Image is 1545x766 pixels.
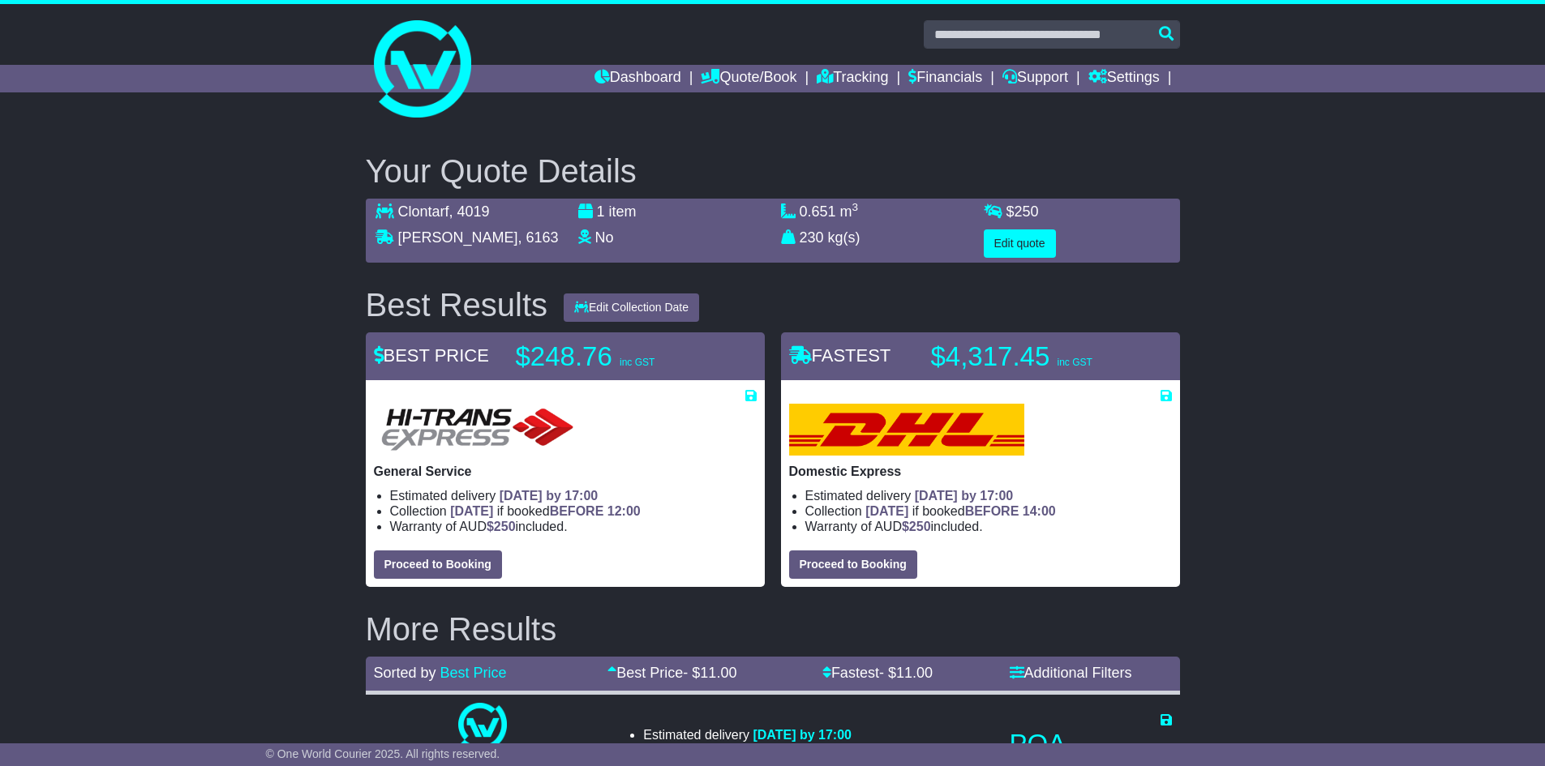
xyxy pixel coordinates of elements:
[700,665,736,681] span: 11.00
[518,229,559,246] span: , 6163
[800,229,824,246] span: 230
[398,203,449,220] span: Clontarf
[701,65,796,92] a: Quote/Book
[1002,65,1068,92] a: Support
[390,519,757,534] li: Warranty of AUD included.
[550,504,604,518] span: BEFORE
[1088,65,1160,92] a: Settings
[789,345,891,366] span: FASTEST
[358,287,556,323] div: Best Results
[915,489,1014,503] span: [DATE] by 17:00
[789,404,1024,456] img: DHL: Domestic Express
[266,747,500,760] span: © One World Courier 2025. All rights reserved.
[865,504,1055,518] span: if booked
[852,201,859,213] sup: 3
[800,203,836,220] span: 0.651
[683,665,736,681] span: - $
[494,520,516,533] span: 250
[1015,203,1039,220] span: 250
[366,153,1180,189] h2: Your Quote Details
[516,340,719,373] p: $248.76
[374,404,582,456] img: HiTrans: General Service
[896,665,933,681] span: 11.00
[1023,504,1056,518] span: 14:00
[564,293,699,322] button: Edit Collection Date
[1057,357,1092,368] span: inc GST
[789,550,917,579] button: Proceed to Booking
[643,727,852,742] li: Estimated delivery
[487,520,516,533] span: $
[931,340,1134,373] p: $4,317.45
[609,203,637,220] span: item
[879,665,933,681] span: - $
[805,488,1172,503] li: Estimated delivery
[1010,665,1132,681] a: Additional Filters
[840,203,859,220] span: m
[390,488,757,503] li: Estimated delivery
[594,65,681,92] a: Dashboard
[374,550,502,579] button: Proceed to Booking
[805,519,1172,534] li: Warranty of AUD included.
[398,229,518,246] span: [PERSON_NAME]
[643,742,852,758] li: Collection
[822,665,933,681] a: Fastest- $11.00
[909,520,931,533] span: 250
[828,229,860,246] span: kg(s)
[500,489,599,503] span: [DATE] by 17:00
[607,665,736,681] a: Best Price- $11.00
[965,504,1019,518] span: BEFORE
[805,503,1172,519] li: Collection
[597,203,605,220] span: 1
[620,357,654,368] span: inc GST
[1006,203,1039,220] span: $
[607,504,641,518] span: 12:00
[440,665,507,681] a: Best Price
[817,65,888,92] a: Tracking
[595,229,614,246] span: No
[390,503,757,519] li: Collection
[865,504,908,518] span: [DATE]
[908,65,982,92] a: Financials
[789,464,1172,479] p: Domestic Express
[374,345,489,366] span: BEST PRICE
[450,504,493,518] span: [DATE]
[984,229,1056,258] button: Edit quote
[374,665,436,681] span: Sorted by
[449,203,490,220] span: , 4019
[374,464,757,479] p: General Service
[1010,728,1172,760] p: POA
[902,520,931,533] span: $
[458,703,507,751] img: One World Courier: Same Day Nationwide(quotes take 0.5-1 hour)
[366,611,1180,647] h2: More Results
[450,504,640,518] span: if booked
[753,728,852,742] span: [DATE] by 17:00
